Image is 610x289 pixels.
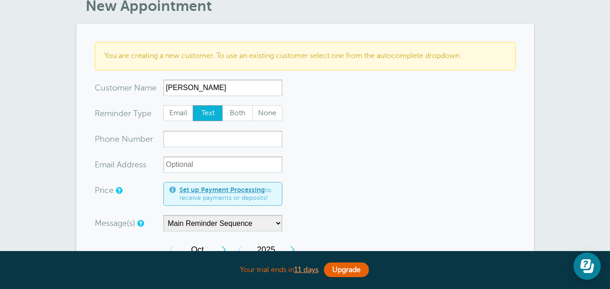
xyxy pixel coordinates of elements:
[248,241,284,259] span: 2025
[222,105,253,122] label: Both
[193,105,223,122] label: Text
[111,161,132,169] span: il Add
[223,106,252,121] span: Both
[216,241,232,259] div: Next Month
[76,260,534,280] div: Your trial ends in .
[164,106,193,121] span: Email
[284,241,301,259] div: Next Year
[137,220,143,226] a: Simple templates and custom messages will use the reminder schedule set under Settings > Reminder...
[116,187,121,193] a: An optional price for the appointment. If you set a price, you can include a payment link in your...
[193,106,222,121] span: Text
[95,131,163,147] div: mber
[95,161,111,169] span: Ema
[110,135,133,143] span: ne Nu
[95,109,151,118] label: Reminder Type
[163,241,180,259] div: Previous Month
[252,105,282,122] label: None
[95,84,109,92] span: Cus
[95,219,135,227] label: Message(s)
[163,105,194,122] label: Email
[179,186,276,202] span: to receive payments or deposits!
[179,186,265,193] a: Set up Payment Processing
[109,84,140,92] span: tomer N
[324,262,369,277] a: Upgrade
[95,186,113,194] label: Price
[294,266,318,274] a: 11 days
[163,156,282,173] input: Optional
[95,156,163,173] div: ress
[180,241,216,259] span: October
[95,135,110,143] span: Pho
[573,252,601,280] iframe: Resource center
[95,80,163,96] div: ame
[104,52,506,60] p: You are creating a new customer. To use an existing customer select one from the autocomplete dro...
[232,241,248,259] div: Previous Year
[253,106,282,121] span: None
